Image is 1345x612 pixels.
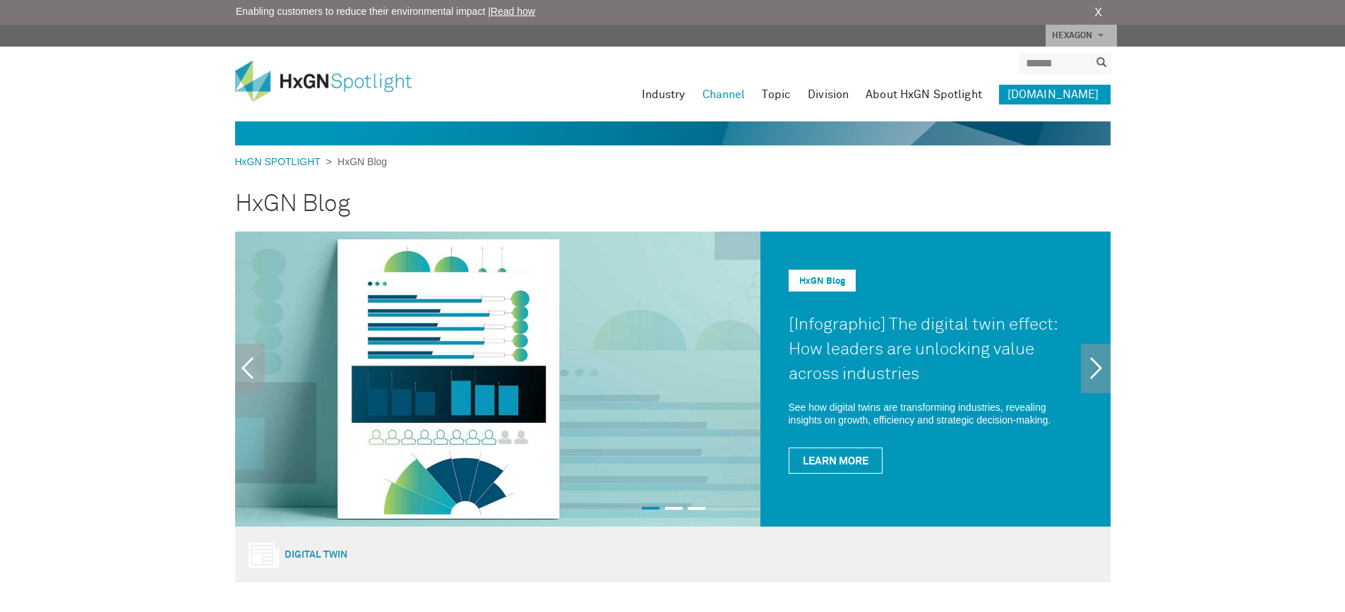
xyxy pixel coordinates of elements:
a: X [1094,4,1102,21]
img: [Infographic] The digital twin effect: How leaders are unlocking value across industries [235,232,760,527]
h2: HxGN Blog [235,180,1111,228]
img: HxGN Spotlight [235,61,433,102]
a: [DOMAIN_NAME] [999,85,1111,104]
a: [Infographic] The digital twin effect: How leaders are unlocking value across industries [789,316,1057,383]
a: HxGN Blog [799,277,845,286]
p: See how digital twins are transforming industries, revealing insights on growth, efficiency and s... [789,401,1082,426]
a: About HxGN Spotlight [866,85,982,104]
a: HEXAGON [1046,25,1117,47]
a: Division [808,85,849,104]
a: Previous [235,344,265,393]
span: Enabling customers to reduce their environmental impact | [236,4,535,19]
span: HxGN Blog [332,156,387,167]
div: > [235,155,388,169]
a: Topic [762,85,791,104]
a: Digital Twin [285,550,347,560]
a: HxGN SPOTLIGHT [235,156,326,167]
a: Next [1081,344,1111,393]
a: Learn More [789,448,883,474]
a: Industry [642,85,686,104]
a: Read how [491,6,535,17]
a: Channel [703,85,746,104]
